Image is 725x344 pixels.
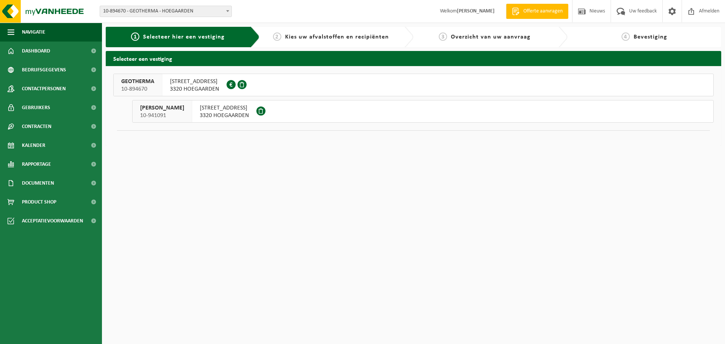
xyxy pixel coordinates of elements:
[22,23,45,42] span: Navigatie
[273,32,281,41] span: 2
[22,211,83,230] span: Acceptatievoorwaarden
[634,34,667,40] span: Bevestiging
[457,8,495,14] strong: [PERSON_NAME]
[170,85,219,93] span: 3320 HOEGAARDEN
[140,104,184,112] span: [PERSON_NAME]
[506,4,568,19] a: Offerte aanvragen
[22,42,50,60] span: Dashboard
[143,34,225,40] span: Selecteer hier een vestiging
[121,78,154,85] span: GEOTHERMA
[521,8,565,15] span: Offerte aanvragen
[200,112,249,119] span: 3320 HOEGAARDEN
[131,32,139,41] span: 1
[200,104,249,112] span: [STREET_ADDRESS]
[285,34,389,40] span: Kies uw afvalstoffen en recipiënten
[22,60,66,79] span: Bedrijfsgegevens
[106,51,721,66] h2: Selecteer een vestiging
[451,34,531,40] span: Overzicht van uw aanvraag
[439,32,447,41] span: 3
[113,74,714,96] button: GEOTHERMA 10-894670 [STREET_ADDRESS]3320 HOEGAARDEN
[140,112,184,119] span: 10-941091
[132,100,714,123] button: [PERSON_NAME] 10-941091 [STREET_ADDRESS]3320 HOEGAARDEN
[100,6,231,17] span: 10-894670 - GEOTHERMA - HOEGAARDEN
[22,117,51,136] span: Contracten
[22,155,51,174] span: Rapportage
[22,79,66,98] span: Contactpersonen
[22,98,50,117] span: Gebruikers
[22,136,45,155] span: Kalender
[121,85,154,93] span: 10-894670
[170,78,219,85] span: [STREET_ADDRESS]
[622,32,630,41] span: 4
[22,193,56,211] span: Product Shop
[22,174,54,193] span: Documenten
